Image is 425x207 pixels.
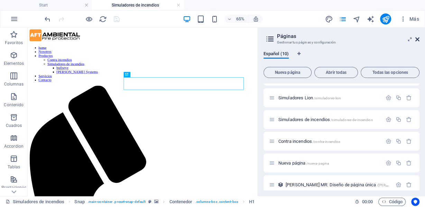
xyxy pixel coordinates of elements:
p: Prestaciones [1,185,26,190]
h6: Tiempo de la sesión [355,198,373,206]
span: Haz clic para abrir la página [278,160,329,166]
div: Eliminar [406,182,412,188]
div: Configuración [386,138,391,144]
span: /simuladores-de-incendios [331,118,372,122]
div: Duplicar [396,117,401,122]
p: Cuadros [6,123,22,128]
i: AI Writer [367,15,375,23]
button: navigator [352,15,361,23]
button: publish [380,13,391,24]
span: /simuladores-lion [314,96,341,100]
button: design [325,15,333,23]
div: Simuladores de incendios/simuladores-de-incendios [276,117,382,122]
i: Publicar [382,15,390,23]
h6: 65% [235,15,246,23]
a: Haz clic para cancelar la selección y doble clic para abrir páginas [6,198,64,206]
span: 00 00 [362,198,373,206]
button: Abrir todas [314,67,358,78]
div: Eliminar [406,117,412,122]
h3: Gestionar tus páginas y configuración [277,39,406,46]
i: Este elemento es un preajuste personalizable [148,200,151,204]
p: Contenido [4,102,24,108]
span: Simuladores Lion [278,95,341,100]
span: Haz clic para seleccionar y doble clic para editar [249,198,255,206]
button: Todas las opciones [361,67,419,78]
i: Páginas (Ctrl+Alt+S) [339,15,347,23]
button: Nueva página [264,67,312,78]
p: Tablas [8,164,20,170]
button: text_generator [366,15,375,23]
button: Haz clic para salir del modo de previsualización y seguir editando [85,15,93,23]
nav: breadcrumb [74,198,255,206]
button: 65% [224,15,249,23]
div: Simuladores Lion/simuladores-lion [276,96,382,100]
div: Configuración [386,160,391,166]
div: Duplicar [396,160,401,166]
h4: Simuladores de incendios [92,1,184,9]
span: . columns-box .content-box [195,198,238,206]
div: Contra incendios/contra-incendios [276,139,382,144]
h2: Páginas [277,33,419,39]
span: Todas las opciones [364,70,416,75]
i: Volver a cargar página [99,15,107,23]
button: Código [378,198,406,206]
span: Español (10) [264,50,289,59]
button: pages [339,15,347,23]
i: Al redimensionar, ajustar el nivel de zoom automáticamente para ajustarse al dispositivo elegido. [253,16,259,22]
span: Haz clic para seleccionar y doble clic para editar [74,198,84,206]
span: . main-container .preset-snap-default [87,198,146,206]
span: Nueva página [267,70,308,75]
div: Configuración [396,182,401,188]
span: : [367,199,368,204]
span: Abrir todas [317,70,355,75]
div: Eliminar [406,95,412,101]
div: Nueva página/nueva-pagina [276,161,382,165]
div: Duplicar [396,95,401,101]
span: Haz clic para abrir la página [278,117,373,122]
div: Este diseño se usa como una plantilla para todos los elementos (como por ejemplo un post de un bl... [278,182,284,188]
p: Columnas [4,81,24,87]
i: Diseño (Ctrl+Alt+Y) [325,15,333,23]
i: Navegador [353,15,361,23]
button: Más [397,13,422,24]
span: Contra incendios [278,139,341,144]
span: Haz clic para seleccionar y doble clic para editar [169,198,192,206]
div: Pestañas de idiomas [264,51,419,64]
span: /nueva-pagina [306,161,329,165]
p: Accordion [4,144,24,149]
span: Código [381,198,403,206]
button: reload [99,15,107,23]
div: Configuración [386,117,391,122]
button: undo [43,15,52,23]
span: /contra-incendios [313,140,340,144]
p: Favoritos [5,40,23,46]
div: Eliminar [406,138,412,144]
div: Eliminar [406,160,412,166]
div: Duplicar [396,138,401,144]
div: Configuración [386,95,391,101]
i: Este elemento contiene un fondo [154,200,158,204]
span: Más [399,16,419,22]
i: Deshacer: Cambiar texto (Ctrl+Z) [44,15,52,23]
div: [PERSON_NAME] MR: Diseño de página única/[PERSON_NAME]-mr-[PERSON_NAME] [284,183,392,187]
p: Elementos [4,61,24,66]
button: Usercentrics [411,198,419,206]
